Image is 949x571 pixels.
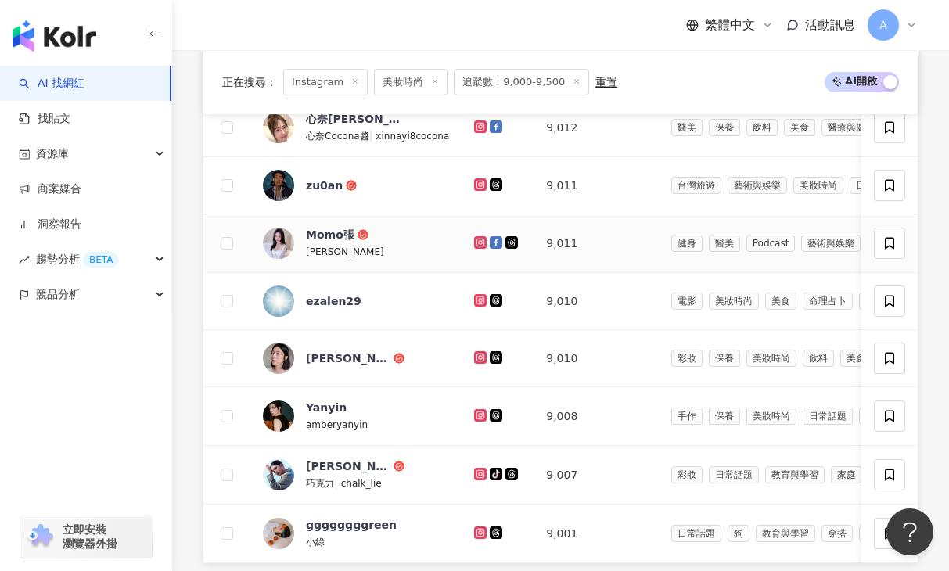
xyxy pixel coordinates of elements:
[263,228,294,259] img: KOL Avatar
[369,129,376,142] span: |
[793,177,843,194] span: 美妝時尚
[263,170,294,201] img: KOL Avatar
[534,214,658,273] td: 9,011
[534,273,658,330] td: 9,010
[534,387,658,446] td: 9,008
[859,525,890,542] span: 運動
[746,119,778,136] span: 飲料
[283,69,368,95] span: Instagram
[709,466,759,483] span: 日常話題
[263,112,294,143] img: KOL Avatar
[534,99,658,157] td: 9,012
[728,525,749,542] span: 狗
[306,131,369,142] span: 心奈Cocona醬
[859,293,890,310] span: 穿搭
[36,277,80,312] span: 競品分析
[879,16,887,34] span: A
[263,400,449,433] a: KOL AvatarYanyinamberyanyin
[306,178,343,193] div: zu0an
[709,350,740,367] span: 保養
[534,446,658,505] td: 9,007
[263,285,449,317] a: KOL Avatarezalen29
[263,458,449,491] a: KOL Avatar[PERSON_NAME]巧克力|chalk_lie
[709,235,740,252] span: 醫美
[803,350,834,367] span: 飲料
[263,400,294,432] img: KOL Avatar
[671,525,721,542] span: 日常話題
[13,20,96,52] img: logo
[803,408,853,425] span: 日常話題
[376,131,449,142] span: xinnayi8cocona
[850,177,900,194] span: 日常話題
[595,76,617,88] div: 重置
[821,525,853,542] span: 穿搭
[19,181,81,197] a: 商案媒合
[36,242,119,277] span: 趨勢分析
[20,515,152,558] a: chrome extension立即安裝 瀏覽器外掛
[840,350,872,367] span: 美食
[831,466,862,483] span: 家庭
[671,408,703,425] span: 手作
[709,408,740,425] span: 保養
[306,400,347,415] div: Yanyin
[263,111,449,144] a: KOL Avatar心奈[PERSON_NAME]心奈Cocona醬|xinnayi8cocona
[306,246,384,257] span: [PERSON_NAME]
[534,330,658,387] td: 9,010
[19,217,81,232] a: 洞察報告
[341,478,382,489] span: chalk_lie
[671,350,703,367] span: 彩妝
[306,111,408,127] div: 心奈[PERSON_NAME]
[859,408,890,425] span: 美髮
[19,76,84,92] a: searchAI 找網紅
[671,235,703,252] span: 健身
[746,408,796,425] span: 美妝時尚
[454,69,589,95] span: 追蹤數：9,000-9,500
[671,119,703,136] span: 醫美
[263,343,294,374] img: KOL Avatar
[801,235,861,252] span: 藝術與娛樂
[821,119,881,136] span: 醫療與健康
[263,285,294,317] img: KOL Avatar
[263,459,294,490] img: KOL Avatar
[756,525,815,542] span: 教育與學習
[306,458,390,474] div: [PERSON_NAME]
[19,254,30,265] span: rise
[19,111,70,127] a: 找貼文
[709,119,740,136] span: 保養
[728,177,787,194] span: 藝術與娛樂
[705,16,755,34] span: 繁體中文
[263,227,449,260] a: KOL AvatarMomo張[PERSON_NAME]
[784,119,815,136] span: 美食
[534,505,658,563] td: 9,001
[709,293,759,310] span: 美妝時尚
[306,537,325,548] span: 小綠
[374,69,448,95] span: 美妝時尚
[765,293,796,310] span: 美食
[36,136,69,171] span: 資源庫
[263,170,449,201] a: KOL Avatarzu0an
[334,476,341,489] span: |
[306,478,334,489] span: 巧克力
[671,293,703,310] span: 電影
[263,343,449,374] a: KOL Avatar[PERSON_NAME][PERSON_NAME]
[25,524,56,549] img: chrome extension
[534,157,658,214] td: 9,011
[803,293,853,310] span: 命理占卜
[306,293,361,309] div: ezalen29
[83,252,119,268] div: BETA
[263,517,449,550] a: KOL Avatarggggggggreen小綠
[671,466,703,483] span: 彩妝
[263,518,294,549] img: KOL Avatar
[886,508,933,555] iframe: Help Scout Beacon - Open
[746,350,796,367] span: 美妝時尚
[746,235,796,252] span: Podcast
[805,17,855,32] span: 活動訊息
[765,466,825,483] span: 教育與學習
[671,177,721,194] span: 台灣旅遊
[63,523,117,551] span: 立即安裝 瀏覽器外掛
[306,350,390,366] div: [PERSON_NAME][PERSON_NAME]
[222,76,277,88] span: 正在搜尋 ：
[306,419,368,430] span: amberyanyin
[306,517,397,533] div: ggggggggreen
[306,227,354,242] div: Momo張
